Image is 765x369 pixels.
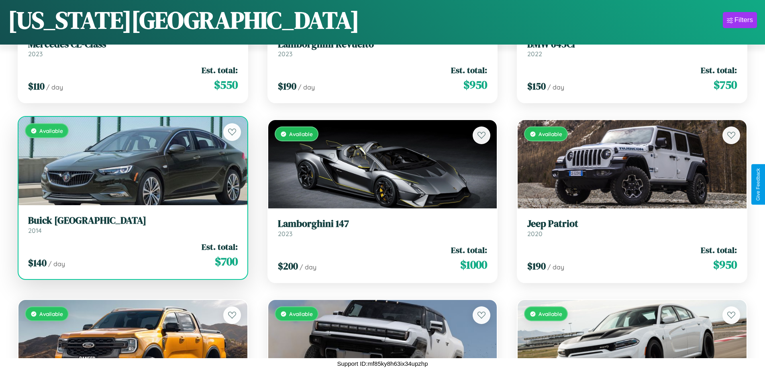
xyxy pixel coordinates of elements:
[289,130,313,137] span: Available
[337,358,428,369] p: Support ID: mf85ky8h63ix34upzhp
[278,50,292,58] span: 2023
[8,4,359,37] h1: [US_STATE][GEOGRAPHIC_DATA]
[527,259,546,273] span: $ 190
[714,77,737,93] span: $ 750
[28,226,42,234] span: 2014
[547,263,564,271] span: / day
[527,218,737,230] h3: Jeep Patriot
[547,83,564,91] span: / day
[300,263,316,271] span: / day
[527,80,546,93] span: $ 150
[713,257,737,273] span: $ 950
[28,39,238,58] a: Mercedes CL-Class2023
[28,50,43,58] span: 2023
[278,80,296,93] span: $ 190
[539,130,562,137] span: Available
[451,64,487,76] span: Est. total:
[202,241,238,253] span: Est. total:
[46,83,63,91] span: / day
[28,215,238,234] a: Buick [GEOGRAPHIC_DATA]2014
[298,83,315,91] span: / day
[451,244,487,256] span: Est. total:
[28,80,45,93] span: $ 110
[278,218,488,230] h3: Lamborghini 147
[48,260,65,268] span: / day
[39,127,63,134] span: Available
[202,64,238,76] span: Est. total:
[278,39,488,58] a: Lamborghini Revuelto2023
[527,218,737,238] a: Jeep Patriot2020
[278,259,298,273] span: $ 200
[701,244,737,256] span: Est. total:
[28,256,47,269] span: $ 140
[289,310,313,317] span: Available
[39,310,63,317] span: Available
[463,77,487,93] span: $ 950
[460,257,487,273] span: $ 1000
[527,39,737,58] a: BMW 645Ci2022
[214,77,238,93] span: $ 550
[539,310,562,317] span: Available
[734,16,753,24] div: Filters
[527,230,543,238] span: 2020
[527,50,542,58] span: 2022
[701,64,737,76] span: Est. total:
[278,230,292,238] span: 2023
[215,253,238,269] span: $ 700
[278,218,488,238] a: Lamborghini 1472023
[755,168,761,201] div: Give Feedback
[723,12,757,28] button: Filters
[28,215,238,226] h3: Buick [GEOGRAPHIC_DATA]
